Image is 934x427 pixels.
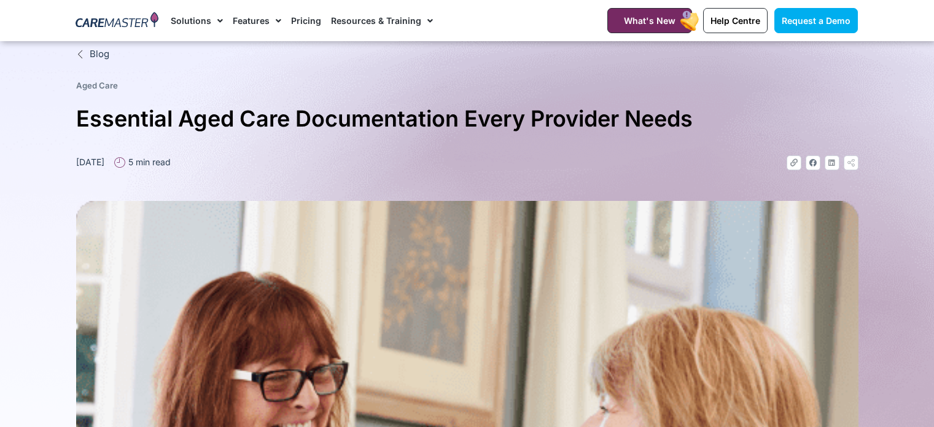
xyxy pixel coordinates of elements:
[125,155,171,168] span: 5 min read
[782,15,850,26] span: Request a Demo
[624,15,675,26] span: What's New
[76,80,118,90] a: Aged Care
[76,101,858,137] h1: Essential Aged Care Documentation Every Provider Needs
[76,157,104,167] time: [DATE]
[703,8,768,33] a: Help Centre
[607,8,692,33] a: What's New
[76,12,158,30] img: CareMaster Logo
[710,15,760,26] span: Help Centre
[774,8,858,33] a: Request a Demo
[76,47,858,61] a: Blog
[87,47,109,61] span: Blog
